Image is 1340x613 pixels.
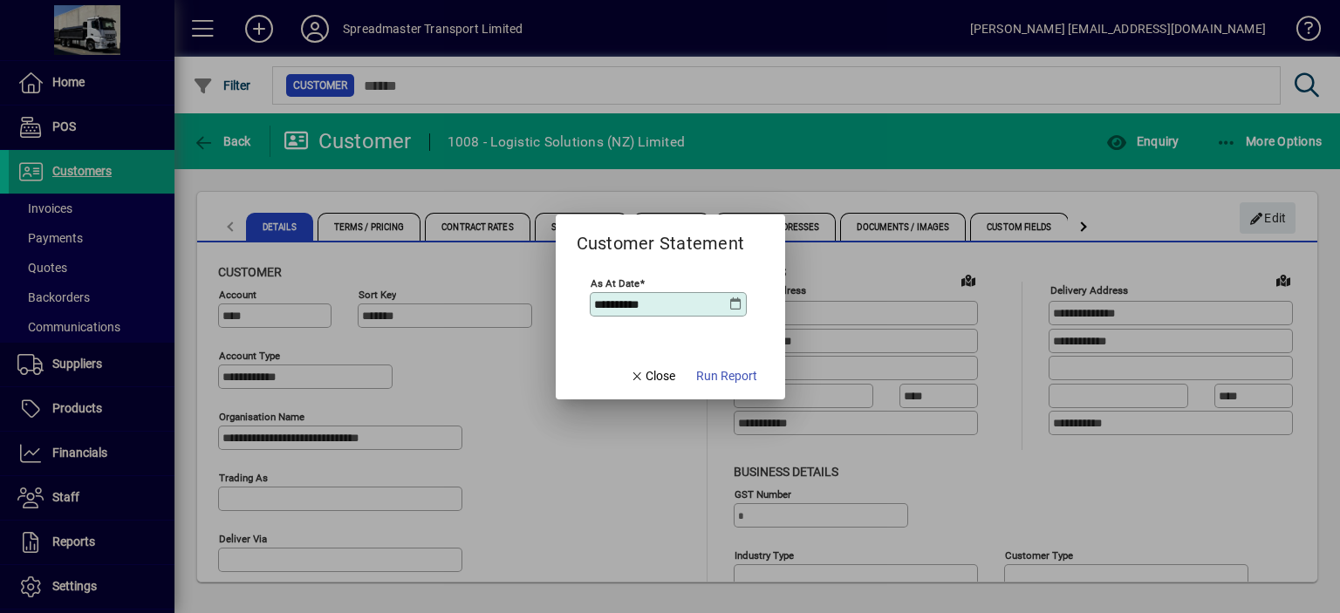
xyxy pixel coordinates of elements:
[696,367,757,385] span: Run Report
[591,276,639,289] mat-label: As at Date
[623,361,682,392] button: Close
[556,215,766,257] h2: Customer Statement
[630,367,675,385] span: Close
[689,361,764,392] button: Run Report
